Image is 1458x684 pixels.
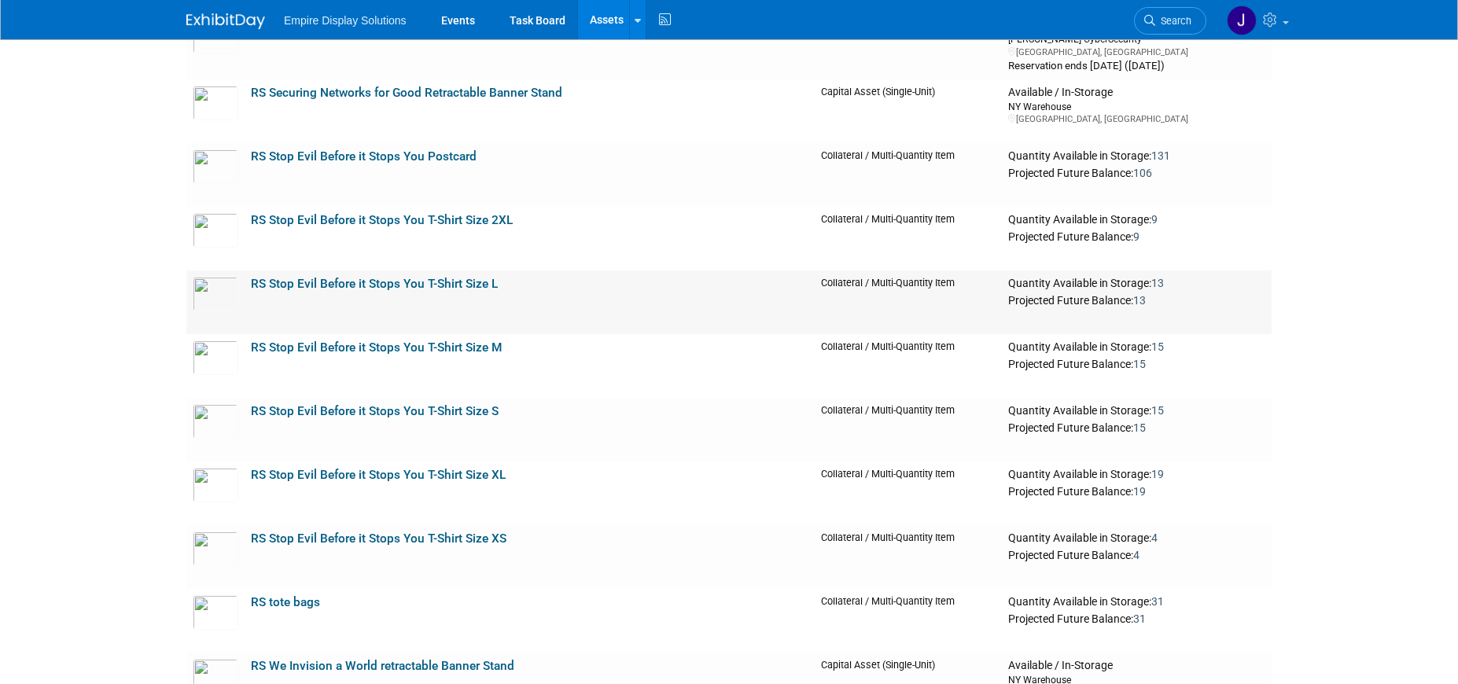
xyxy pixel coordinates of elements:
span: 13 [1151,277,1164,289]
td: Collateral / Multi-Quantity Item [815,207,1002,270]
div: Quantity Available in Storage: [1008,340,1265,355]
span: 9 [1151,213,1158,226]
td: Collateral / Multi-Quantity Item [815,334,1002,398]
div: Projected Future Balance: [1008,418,1265,436]
div: Quantity Available in Storage: [1008,531,1265,546]
a: RS Stop Evil Before it Stops You T-Shirt Size XL [251,468,506,482]
td: Collateral / Multi-Quantity Item [815,589,1002,653]
div: Quantity Available in Storage: [1008,277,1265,291]
td: Collateral / Multi-Quantity Item [815,143,1002,207]
div: Projected Future Balance: [1008,164,1265,181]
img: ExhibitDay [186,13,265,29]
div: Projected Future Balance: [1008,227,1265,245]
div: Available / In-Storage [1008,86,1265,100]
span: 15 [1133,358,1146,370]
td: Capital Asset (Single-Unit) [815,13,1002,79]
div: Available / In-Storage [1008,659,1265,673]
div: Quantity Available in Storage: [1008,149,1265,164]
a: Search [1134,7,1206,35]
div: Projected Future Balance: [1008,609,1265,627]
div: Quantity Available in Storage: [1008,213,1265,227]
span: 15 [1151,404,1164,417]
div: Projected Future Balance: [1008,482,1265,499]
span: 15 [1151,340,1164,353]
td: Collateral / Multi-Quantity Item [815,270,1002,334]
div: Projected Future Balance: [1008,546,1265,563]
a: RS Securing Networks for Good Retractable Banner Stand [251,86,562,100]
a: RS Stop Evil Before it Stops You T-Shirt Size XS [251,531,506,546]
span: 4 [1133,549,1140,561]
td: Collateral / Multi-Quantity Item [815,398,1002,462]
div: [GEOGRAPHIC_DATA], [GEOGRAPHIC_DATA] [1008,46,1265,58]
div: Quantity Available in Storage: [1008,595,1265,609]
span: 31 [1151,595,1164,608]
img: Jane Paolucci [1227,6,1257,35]
div: NY Warehouse [1008,100,1265,113]
td: Collateral / Multi-Quantity Item [815,525,1002,589]
div: Projected Future Balance: [1008,355,1265,372]
span: Search [1155,15,1191,27]
div: Quantity Available in Storage: [1008,468,1265,482]
div: [GEOGRAPHIC_DATA], [GEOGRAPHIC_DATA] [1008,113,1265,125]
div: Projected Future Balance: [1008,291,1265,308]
span: 13 [1133,294,1146,307]
div: Reservation ends [DATE] ([DATE]) [1008,58,1265,73]
a: RS Stop Evil Before it Stops You Postcard [251,149,477,164]
a: RS Stop Evil Before it Stops You T-Shirt Size L [251,277,498,291]
span: 19 [1151,468,1164,480]
span: 15 [1133,421,1146,434]
span: 19 [1133,485,1146,498]
td: Capital Asset (Single-Unit) [815,79,1002,143]
span: 131 [1151,149,1170,162]
span: 9 [1133,230,1140,243]
span: Empire Display Solutions [284,14,407,27]
td: Collateral / Multi-Quantity Item [815,462,1002,525]
div: Quantity Available in Storage: [1008,404,1265,418]
span: 4 [1151,531,1158,544]
a: RS tote bags [251,595,320,609]
span: 106 [1133,167,1152,179]
a: RS Stop Evil Before it Stops You T-Shirt Size S [251,404,499,418]
a: RS We Invision a World retractable Banner Stand [251,659,514,673]
a: RS Stop Evil Before it Stops You T-Shirt Size 2XL [251,213,513,227]
a: RS Stop Evil Before it Stops You T-Shirt Size M [251,340,502,355]
span: 31 [1133,612,1146,625]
